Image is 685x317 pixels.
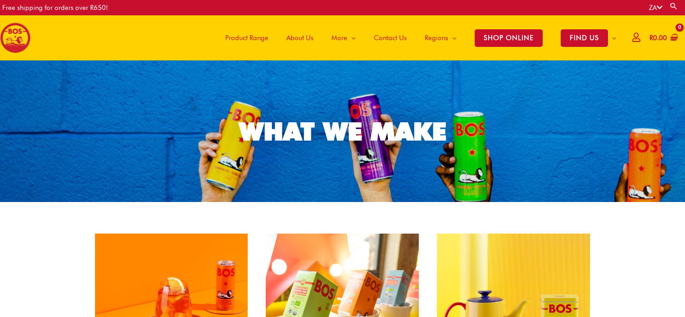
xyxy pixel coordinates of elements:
bdi: 0.00 [649,34,667,42]
div: WHAT WE MAKE [239,119,446,144]
a: View Shopping Cart, empty [648,28,678,48]
a: SHOP ONLINE [466,15,552,60]
a: ZA [649,4,662,12]
nav: Site Navigation [209,15,626,60]
span: R [649,34,653,42]
a: Product Range [216,15,277,60]
span: Regions [425,24,448,51]
span: SHOP ONLINE [475,29,543,47]
span: Product Range [225,24,268,51]
a: Contact Us [365,15,416,60]
span: More [331,24,347,51]
span: FIND US [561,29,608,47]
a: More [322,15,365,60]
a: About Us [277,15,322,60]
span: Contact Us [374,24,407,51]
span: About Us [286,24,313,51]
a: Search button [669,2,678,10]
a: Regions [416,15,466,60]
